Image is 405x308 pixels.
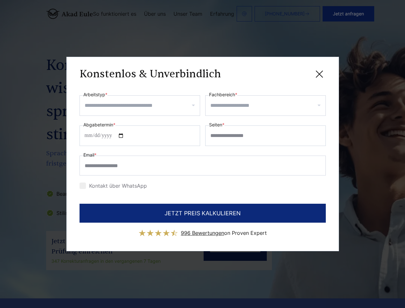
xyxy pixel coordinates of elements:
[80,183,147,189] label: Kontakt über WhatsApp
[209,91,237,98] label: Fachbereich
[181,230,224,236] span: 996 Bewertungen
[83,91,107,98] label: Arbeitstyp
[83,151,97,159] label: Email
[181,228,267,238] div: on Proven Expert
[80,204,326,223] button: JETZT PREIS KALKULIEREN
[209,121,224,129] label: Seiten
[83,121,115,129] label: Abgabetermin
[80,68,221,81] h3: Konstenlos & Unverbindlich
